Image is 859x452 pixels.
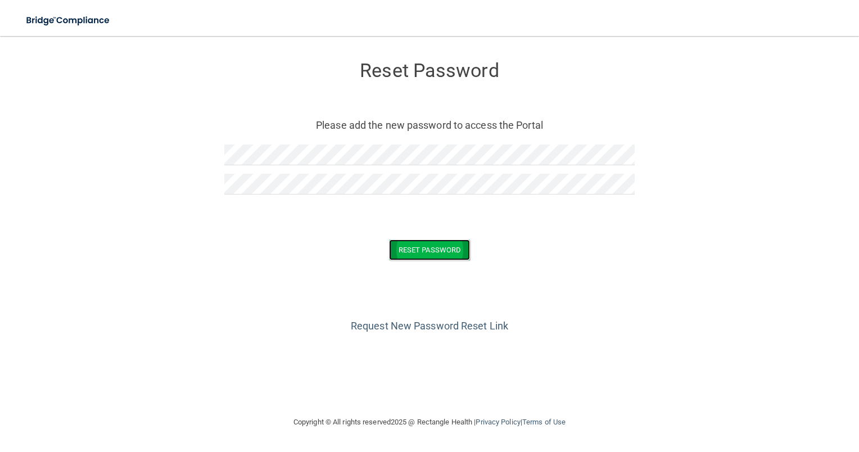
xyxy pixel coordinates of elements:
[522,418,566,426] a: Terms of Use
[665,373,846,417] iframe: Drift Widget Chat Controller
[233,116,626,134] p: Please add the new password to access the Portal
[224,404,635,440] div: Copyright © All rights reserved 2025 @ Rectangle Health | |
[351,320,508,332] a: Request New Password Reset Link
[17,9,120,32] img: bridge_compliance_login_screen.278c3ca4.svg
[389,239,470,260] button: Reset Password
[476,418,520,426] a: Privacy Policy
[224,60,635,81] h3: Reset Password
